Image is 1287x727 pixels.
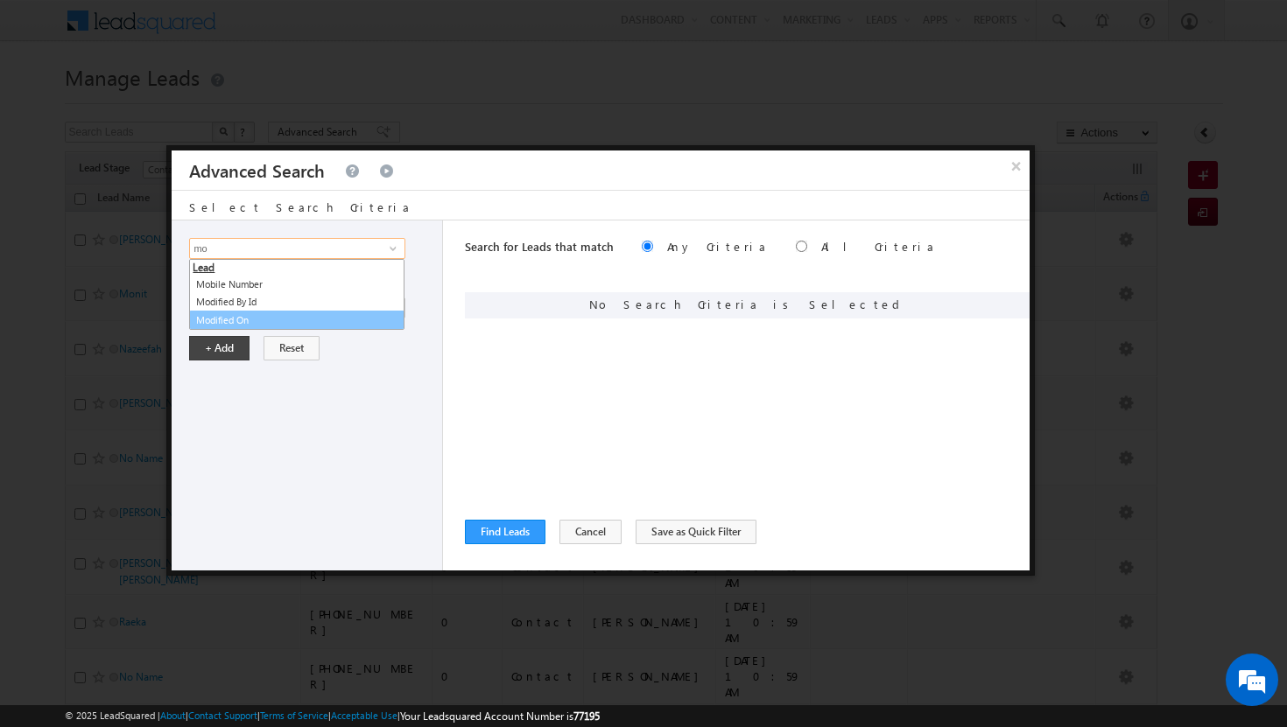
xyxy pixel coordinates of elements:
a: Show All Items [380,240,402,257]
button: + Add [189,336,250,360]
span: 77195 [573,710,600,723]
button: × [1002,150,1030,181]
a: About [160,710,186,721]
a: Terms of Service [260,710,328,721]
h3: Advanced Search [189,150,325,190]
label: All Criteria [821,239,936,254]
span: Select Search Criteria [189,199,411,214]
a: Modified By Id [190,293,404,311]
span: Your Leadsquared Account Number is [400,710,600,723]
button: Find Leads [465,520,545,544]
a: Contact Support [188,710,257,721]
label: Any Criteria [667,239,768,254]
button: Cancel [559,520,622,544]
button: Reset [264,336,320,360]
input: Type to Search [189,238,404,259]
a: Modified On [189,311,404,331]
a: Mobile Number [190,276,404,294]
li: Lead [190,260,404,276]
div: No Search Criteria is Selected [465,292,1030,318]
a: Acceptable Use [331,710,397,721]
button: Save as Quick Filter [636,520,756,544]
span: © 2025 LeadSquared | | | | | [65,708,600,724]
span: Search for Leads that match [465,239,614,254]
